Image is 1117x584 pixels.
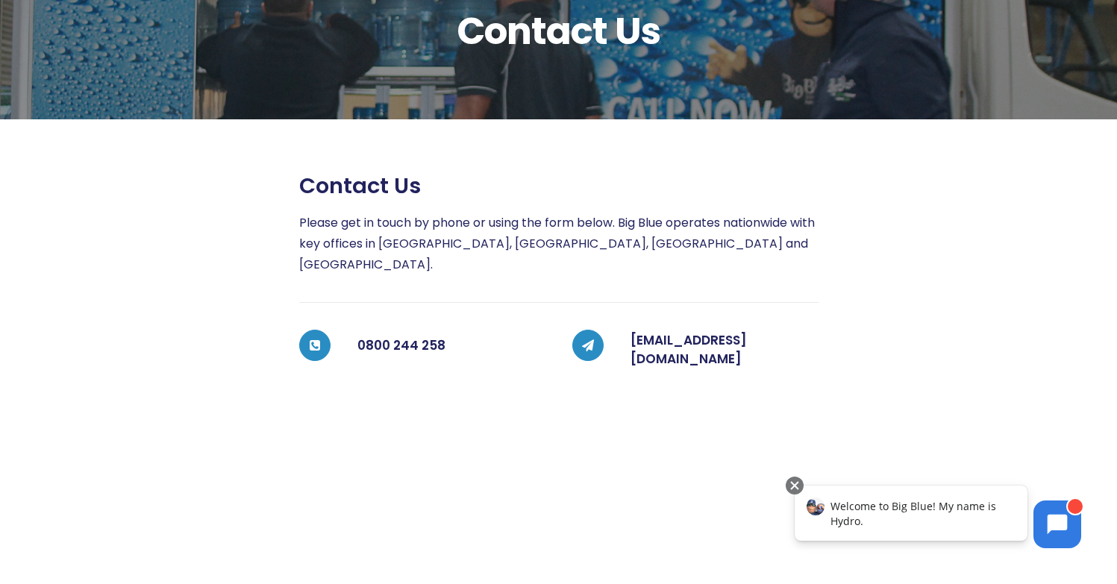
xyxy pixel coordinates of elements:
[631,331,747,368] a: [EMAIL_ADDRESS][DOMAIN_NAME]
[357,331,545,361] h5: 0800 244 258
[299,173,421,199] span: Contact us
[299,213,819,275] p: Please get in touch by phone or using the form below. Big Blue operates nationwide with key offic...
[779,474,1096,563] iframe: Chatbot
[26,13,1092,50] span: Contact Us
